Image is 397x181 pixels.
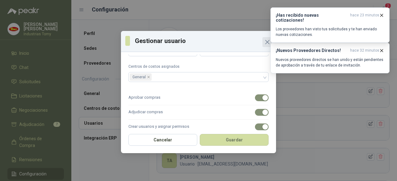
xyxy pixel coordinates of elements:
span: close [147,75,150,79]
h3: ¡Has recibido nuevas cotizaciones! [276,13,348,23]
p: Nuevos proveedores directos se han unido y están pendientes de aprobación a través de tu enlace d... [276,57,384,68]
span: hace 23 minutos [350,13,379,23]
button: ¡Has recibido nuevas cotizaciones!hace 23 minutos Los proveedores han visto tus solicitudes y te ... [270,7,390,43]
span: hace 32 minutos [350,48,379,53]
label: Crear usuarios y asignar permisos [128,120,269,134]
button: Aprobar compras [255,94,269,101]
span: General [130,73,152,81]
label: Adjudicar compras [128,105,269,120]
h3: ¡Nuevos Proveedores Directos! [276,48,348,53]
button: Crear usuarios y asignar permisos [255,123,269,130]
button: Cancelar [128,134,197,146]
h3: Gestionar usuario [135,36,272,45]
label: Centros de costos asignados [128,64,269,70]
button: Adjudicar compras [255,109,269,116]
label: Aprobar compras [128,91,269,105]
button: ¡Nuevos Proveedores Directos!hace 32 minutos Nuevos proveedores directos se han unido y están pen... [270,43,390,73]
span: General [132,74,146,80]
button: Guardar [200,134,269,146]
p: Los proveedores han visto tus solicitudes y te han enviado nuevas cotizaciones. [276,26,384,37]
button: Close [262,37,272,47]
